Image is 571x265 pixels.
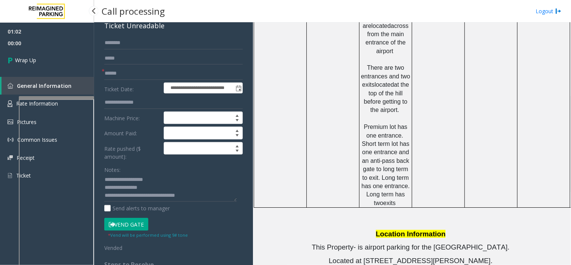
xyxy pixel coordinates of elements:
[8,137,14,143] img: 'icon'
[365,23,410,54] span: across from the main entrance of the airport
[8,119,13,124] img: 'icon'
[312,243,510,251] span: This Property- is airport parking for the [GEOGRAPHIC_DATA].
[232,133,242,139] span: Decrease value
[104,204,170,212] label: Send alerts to manager
[8,83,13,89] img: 'icon'
[102,83,162,94] label: Ticket Date:
[98,2,169,20] h3: Call processing
[376,230,446,238] span: Location Information
[232,149,242,155] span: Decrease value
[102,112,162,124] label: Machine Price:
[232,142,242,149] span: Increase value
[17,82,72,89] span: General Information
[17,118,37,126] span: Pictures
[8,155,13,160] img: 'icon'
[104,244,122,251] span: Vended
[17,154,35,161] span: Receipt
[234,83,242,93] span: Toggle popup
[108,232,188,238] small: Vend will be performed using 9# tone
[16,172,31,179] span: Ticket
[372,23,391,29] span: located
[104,218,148,231] button: Vend Gate
[556,7,562,15] img: logout
[361,141,411,206] span: Short term lot has one entrance and an anti-pass back gate to long term to exit. Long term has on...
[232,118,242,124] span: Decrease value
[16,100,58,107] span: Rate Information
[104,163,120,174] label: Notes:
[361,64,412,88] span: There are two entrances and two exits
[232,112,242,118] span: Increase value
[8,100,12,107] img: 'icon'
[364,124,409,138] span: Premium lot has one entrance.
[8,172,12,179] img: 'icon'
[104,21,243,31] div: Ticket Unreadable
[102,127,162,139] label: Amount Paid:
[15,56,36,64] span: Wrap Up
[375,81,394,88] span: located
[17,136,57,143] span: Common Issues
[232,127,242,133] span: Increase value
[329,257,493,265] span: Located at [STREET_ADDRESS][PERSON_NAME].
[2,77,94,95] a: General Information
[383,200,396,206] span: exits
[102,142,162,161] label: Rate pushed ($ amount):
[536,7,562,15] a: Logout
